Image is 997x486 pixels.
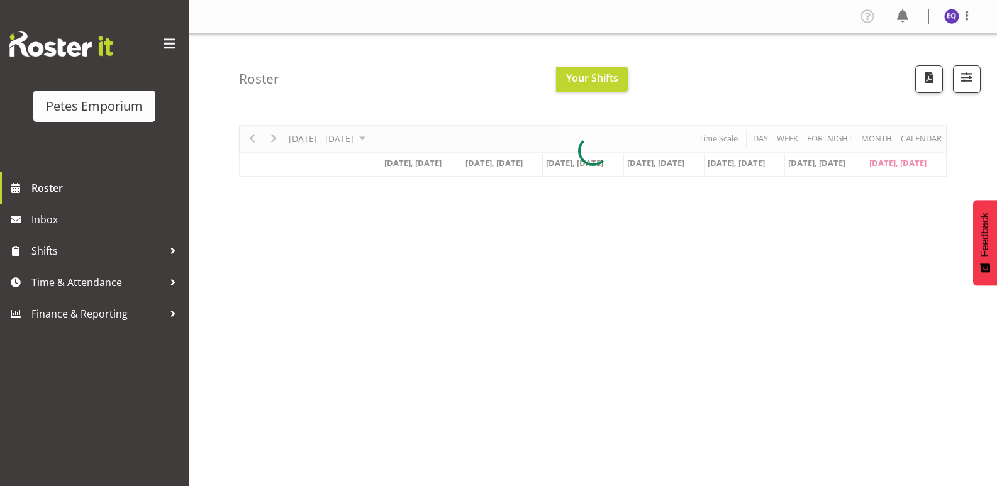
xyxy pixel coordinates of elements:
[973,200,997,285] button: Feedback - Show survey
[979,213,991,257] span: Feedback
[31,241,164,260] span: Shifts
[556,67,628,92] button: Your Shifts
[915,65,943,93] button: Download a PDF of the roster according to the set date range.
[31,273,164,292] span: Time & Attendance
[239,72,279,86] h4: Roster
[31,304,164,323] span: Finance & Reporting
[9,31,113,57] img: Rosterit website logo
[566,71,618,85] span: Your Shifts
[46,97,143,116] div: Petes Emporium
[944,9,959,24] img: esperanza-querido10799.jpg
[31,179,182,197] span: Roster
[31,210,182,229] span: Inbox
[953,65,981,93] button: Filter Shifts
